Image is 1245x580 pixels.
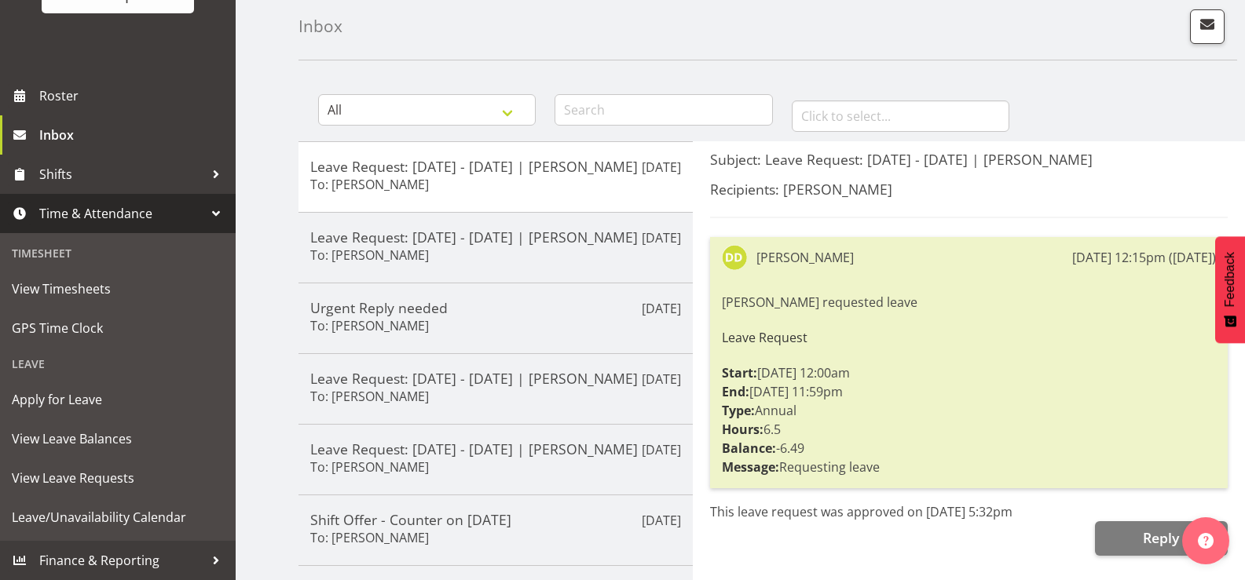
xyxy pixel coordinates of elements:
[310,370,681,387] h5: Leave Request: [DATE] - [DATE] | [PERSON_NAME]
[12,427,224,451] span: View Leave Balances
[39,162,204,186] span: Shifts
[1143,528,1179,547] span: Reply
[12,277,224,301] span: View Timesheets
[642,370,681,388] p: [DATE]
[1198,533,1214,549] img: help-xxl-2.png
[310,177,429,192] h6: To: [PERSON_NAME]
[710,503,1012,520] span: This leave request was approved on [DATE] 5:32pm
[4,498,232,537] a: Leave/Unavailability Calendar
[39,202,204,225] span: Time & Attendance
[12,388,224,411] span: Apply for Leave
[310,388,429,404] h6: To: [PERSON_NAME]
[722,364,757,381] strong: Start:
[1223,252,1237,307] span: Feedback
[642,228,681,247] p: [DATE]
[642,299,681,318] p: [DATE]
[298,17,342,35] h4: Inbox
[642,511,681,530] p: [DATE]
[39,123,228,147] span: Inbox
[710,151,1228,168] h5: Subject: Leave Request: [DATE] - [DATE] | [PERSON_NAME]
[12,505,224,529] span: Leave/Unavailability Calendar
[722,402,755,419] strong: Type:
[310,530,429,545] h6: To: [PERSON_NAME]
[310,158,681,175] h5: Leave Request: [DATE] - [DATE] | [PERSON_NAME]
[4,458,232,498] a: View Leave Requests
[310,228,681,246] h5: Leave Request: [DATE] - [DATE] | [PERSON_NAME]
[722,330,1216,345] h6: Leave Request
[4,419,232,458] a: View Leave Balances
[722,421,763,438] strong: Hours:
[39,549,204,572] span: Finance & Reporting
[310,318,429,334] h6: To: [PERSON_NAME]
[12,466,224,490] span: View Leave Requests
[722,289,1216,480] div: [PERSON_NAME] requested leave [DATE] 12:00am [DATE] 11:59pm Annual 6.5 -6.49 Requesting leave
[722,440,776,457] strong: Balance:
[642,158,681,177] p: [DATE]
[310,440,681,458] h5: Leave Request: [DATE] - [DATE] | [PERSON_NAME]
[4,348,232,380] div: Leave
[722,383,749,400] strong: End:
[792,100,1009,132] input: Click to select...
[12,316,224,340] span: GPS Time Clock
[722,458,779,476] strong: Message:
[555,94,772,126] input: Search
[4,380,232,419] a: Apply for Leave
[1095,521,1228,556] button: Reply
[310,247,429,263] h6: To: [PERSON_NAME]
[39,84,228,108] span: Roster
[1072,248,1216,267] div: [DATE] 12:15pm ([DATE])
[710,181,1228,198] h5: Recipients: [PERSON_NAME]
[4,308,232,348] a: GPS Time Clock
[722,245,747,270] img: danielle-donselaar8920.jpg
[4,237,232,269] div: Timesheet
[642,440,681,459] p: [DATE]
[1215,236,1245,343] button: Feedback - Show survey
[310,459,429,475] h6: To: [PERSON_NAME]
[310,511,681,528] h5: Shift Offer - Counter on [DATE]
[756,248,854,267] div: [PERSON_NAME]
[310,299,681,316] h5: Urgent Reply needed
[4,269,232,308] a: View Timesheets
